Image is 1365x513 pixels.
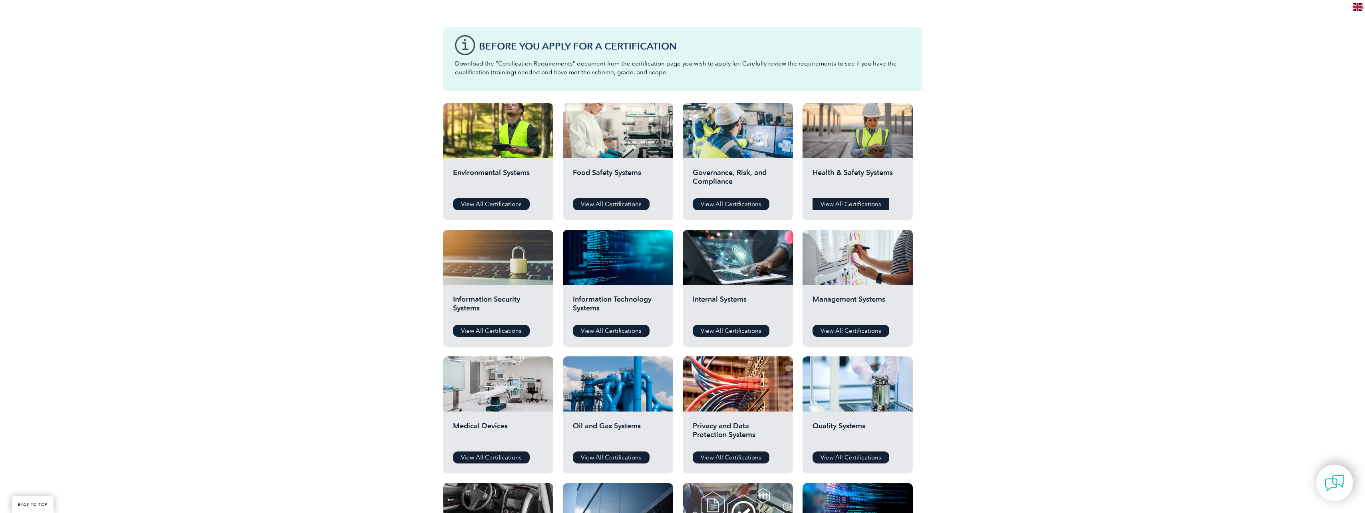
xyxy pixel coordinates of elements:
a: View All Certifications [573,451,650,463]
h2: Privacy and Data Protection Systems [693,422,783,445]
a: View All Certifications [573,198,650,210]
a: View All Certifications [813,451,889,463]
img: contact-chat.png [1325,473,1345,493]
h2: Quality Systems [813,422,903,445]
a: View All Certifications [813,325,889,337]
a: BACK TO TOP [12,496,54,513]
h2: Management Systems [813,295,903,319]
h2: Food Safety Systems [573,168,663,192]
p: Download the “Certification Requirements” document from the certification page you wish to apply ... [455,59,910,77]
a: View All Certifications [693,325,769,337]
h2: Information Technology Systems [573,295,663,319]
h2: Information Security Systems [453,295,543,319]
h3: Before You Apply For a Certification [479,41,910,51]
a: View All Certifications [693,198,769,210]
h2: Medical Devices [453,422,543,445]
h2: Governance, Risk, and Compliance [693,168,783,192]
a: View All Certifications [453,325,530,337]
h2: Health & Safety Systems [813,168,903,192]
img: en [1353,3,1363,11]
h2: Environmental Systems [453,168,543,192]
a: View All Certifications [453,451,530,463]
a: View All Certifications [813,198,889,210]
h2: Oil and Gas Systems [573,422,663,445]
a: View All Certifications [693,451,769,463]
a: View All Certifications [573,325,650,337]
h2: Internal Systems [693,295,783,319]
a: View All Certifications [453,198,530,210]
